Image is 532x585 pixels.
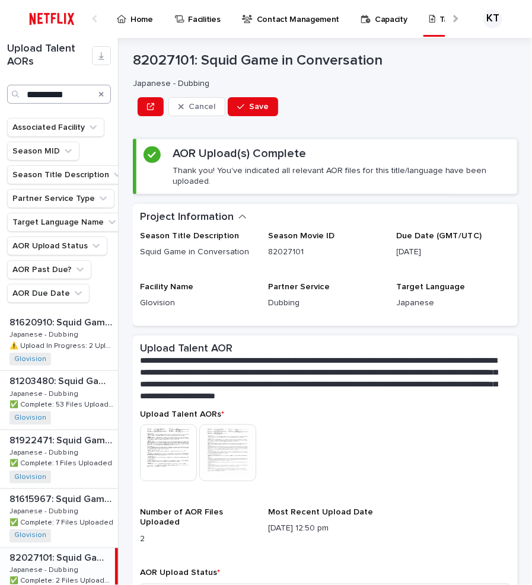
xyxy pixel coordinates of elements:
p: Japanese - Dubbing [9,446,81,457]
button: Partner Service Type [7,189,114,208]
span: Season Movie ID [268,232,335,240]
p: Japanese - Dubbing [9,505,81,516]
div: KT [483,9,502,28]
p: Dubbing [268,297,382,309]
span: Facility Name [140,283,193,291]
h2: Project Information [140,211,234,224]
button: Project Information [140,211,247,224]
p: Japanese - Dubbing [9,388,81,398]
p: 81203480: Squid Game: Season 2 [9,373,116,387]
span: Number of AOR Files Uploaded [140,508,223,526]
a: Glovision [14,473,46,481]
span: Season Title Description [140,232,239,240]
a: Glovision [14,355,46,363]
p: Glovision [140,297,254,309]
span: Upload Talent AORs [140,410,224,418]
input: Search [7,85,111,104]
button: Season MID [7,142,79,161]
span: Target Language [397,283,466,291]
p: 81922471: Squid Game: Making Season 2 [9,433,116,446]
span: Most Recent Upload Date [268,508,373,516]
span: Save [249,103,269,111]
span: AOR Upload Status [140,569,220,577]
p: Japanese [397,297,511,309]
span: Cancel [189,103,215,111]
img: ifQbXi3ZQGMSEF7WDB7W [24,7,80,31]
button: Season Title Description [7,165,129,184]
p: [DATE] [397,246,511,258]
p: 2 [140,533,254,545]
p: Squid Game in Conversation [140,246,254,258]
p: 82027101: Squid Game in Conversation [133,52,518,69]
button: AOR Upload Status [7,236,107,255]
button: AOR Due Date [7,284,90,303]
p: Thank you! You've indicated all relevant AOR files for this title/language have been uploaded. [173,165,510,187]
p: Japanese - Dubbing [9,328,81,339]
p: ✅ Complete: 53 Files Uploaded [9,398,116,409]
p: Japanese - Dubbing [133,79,513,89]
p: Japanese - Dubbing [9,564,81,575]
a: Glovision [14,532,46,540]
span: Due Date (GMT/UTC) [397,232,482,240]
p: ✅ Complete: 1 Files Uploaded [9,457,114,468]
p: 81620910: Squid Game: The Challenge: Season 2 [9,315,116,328]
h1: Upload Talent AORs [7,43,92,68]
a: Glovision [14,414,46,422]
p: 81615967: Squid Game: Season 3 [9,491,116,505]
button: Target Language Name [7,213,123,232]
p: 82027101 [268,246,382,258]
button: Save [228,97,278,116]
p: 82027101: Squid Game in Conversation [9,551,113,564]
h2: Upload Talent AOR [140,343,232,356]
p: [DATE] 12:50 pm [268,522,382,535]
h2: AOR Upload(s) Complete [173,146,306,161]
p: ⚠️ Upload In Progress: 2 Uploaded [9,340,116,350]
button: Associated Facility [7,118,104,137]
button: AOR Past Due? [7,260,91,279]
button: Cancel [168,97,225,116]
p: ✅ Complete: 7 Files Uploaded [9,516,116,527]
span: Partner Service [268,283,330,291]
